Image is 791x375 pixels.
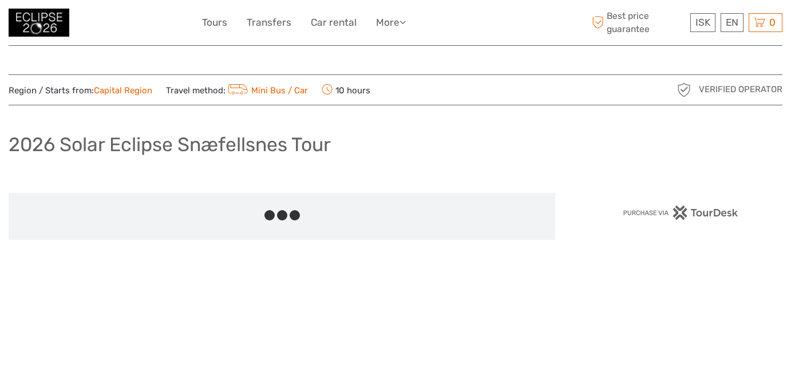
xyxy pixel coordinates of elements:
[768,17,777,28] span: 0
[202,14,227,31] a: Tours
[699,84,782,96] span: Verified Operator
[721,13,743,32] div: EN
[322,82,370,98] span: 10 hours
[311,14,357,31] a: Car rental
[166,82,308,98] span: Travel method:
[695,17,710,28] span: ISK
[376,14,406,31] a: More
[9,85,152,97] span: Region / Starts from:
[623,206,739,220] img: PurchaseViaTourDesk.png
[9,133,331,156] h1: 2026 Solar Eclipse Snæfellsnes Tour
[675,81,693,99] img: verified_operator_grey_128.png
[226,85,308,96] a: Mini Bus / Car
[9,9,69,37] img: 3312-44506bfc-dc02-416d-ac4c-c65cb0cf8db4_logo_small.jpg
[94,85,152,96] a: Capital Region
[589,10,687,35] span: Best price guarantee
[247,14,291,31] a: Transfers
